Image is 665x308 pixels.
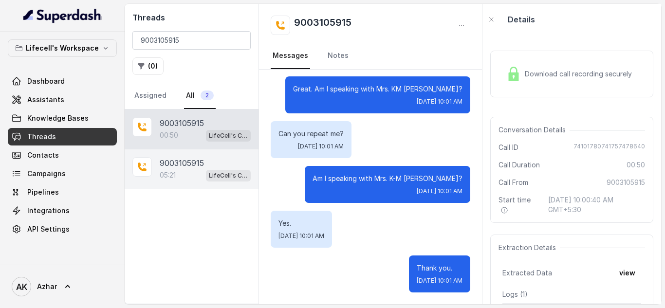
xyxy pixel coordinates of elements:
p: Great. Am I speaking with Mrs. KM [PERSON_NAME]? [293,84,462,94]
p: Thank you. [417,263,462,273]
span: API Settings [27,224,70,234]
a: API Settings [8,220,117,238]
span: Contacts [27,150,59,160]
p: Yes. [278,218,324,228]
p: Lifecell's Workspace [26,42,99,54]
p: Can you repeat me? [278,129,344,139]
span: Extracted Data [502,268,552,278]
span: Azhar [37,282,57,291]
p: 9003105915 [160,157,204,169]
span: 2 [201,91,214,100]
p: 05:21 [160,170,176,180]
a: Assigned [132,83,168,109]
span: [DATE] 10:01 AM [417,277,462,285]
button: Lifecell's Workspace [8,39,117,57]
span: Call ID [499,143,518,152]
input: Search by Call ID or Phone Number [132,31,251,50]
span: 74101780741757478640 [573,143,645,152]
span: Threads [27,132,56,142]
a: Assistants [8,91,117,109]
nav: Tabs [132,83,251,109]
span: Download call recording securely [525,69,636,79]
a: All2 [184,83,216,109]
p: LifeCell's Call Assistant [209,171,248,181]
span: Conversation Details [499,125,570,135]
span: 00:50 [627,160,645,170]
h2: 9003105915 [294,16,351,35]
span: Dashboard [27,76,65,86]
span: Call From [499,178,528,187]
button: view [613,264,641,282]
span: Call Duration [499,160,540,170]
span: [DATE] 10:00:40 AM GMT+5:30 [548,195,645,215]
span: [DATE] 10:01 AM [417,187,462,195]
a: Integrations [8,202,117,219]
span: Campaigns [27,169,66,179]
a: Messages [271,43,310,69]
a: Knowledge Bases [8,109,117,127]
p: Am I speaking with Mrs. K-M [PERSON_NAME]? [313,174,462,183]
a: Notes [326,43,351,69]
a: Threads [8,128,117,145]
span: [DATE] 10:01 AM [417,98,462,106]
span: Start time [499,195,541,215]
p: Details [508,14,535,25]
nav: Tabs [271,43,470,69]
text: AK [16,282,27,292]
span: [DATE] 10:01 AM [298,143,344,150]
button: (0) [132,57,164,75]
a: Contacts [8,146,117,164]
p: Logs ( 1 ) [502,290,641,299]
p: 00:50 [160,130,178,140]
span: [DATE] 10:01 AM [278,232,324,240]
h2: Threads [132,12,251,23]
span: Knowledge Bases [27,113,89,123]
img: light.svg [23,8,102,23]
img: Lock Icon [506,67,521,81]
a: Azhar [8,273,117,300]
span: Assistants [27,95,64,105]
a: Dashboard [8,72,117,90]
a: Campaigns [8,165,117,182]
a: Pipelines [8,183,117,201]
span: 9003105915 [607,178,645,187]
span: Pipelines [27,187,59,197]
span: Extraction Details [499,243,560,253]
p: 9003105915 [160,117,204,129]
p: LifeCell's Call Assistant [209,131,248,141]
span: Integrations [27,206,70,216]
